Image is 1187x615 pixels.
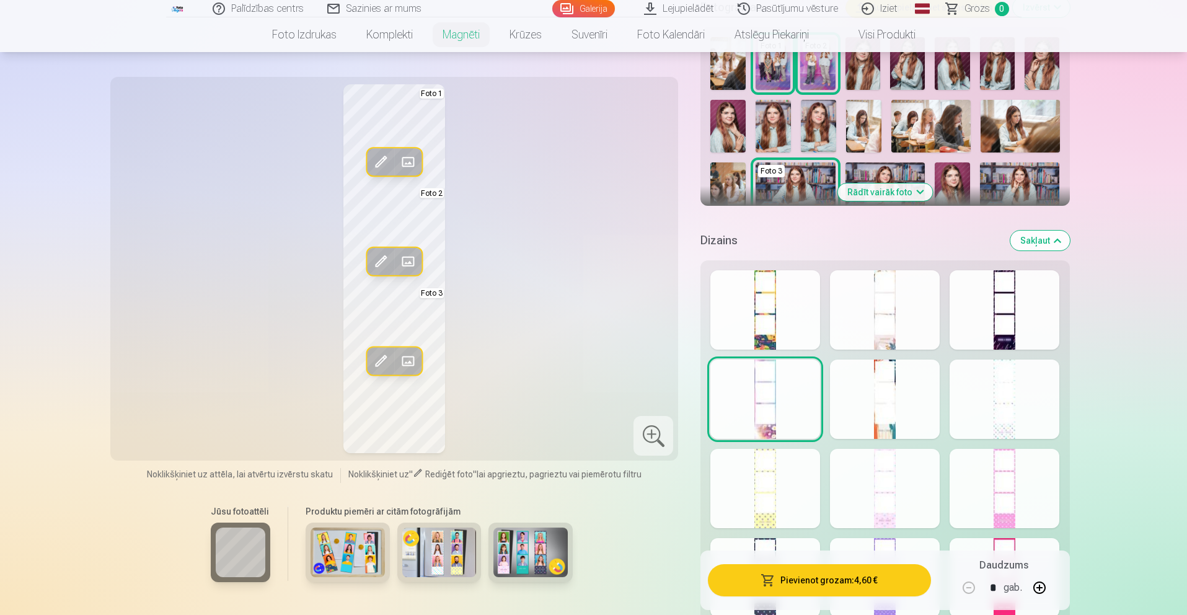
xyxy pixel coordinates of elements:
a: Suvenīri [557,17,622,52]
h5: Dizains [700,232,1000,249]
span: Noklikšķiniet uz [348,469,409,479]
a: Atslēgu piekariņi [720,17,824,52]
span: lai apgrieztu, pagrieztu vai piemērotu filtru [477,469,642,479]
a: Visi produkti [824,17,930,52]
h6: Jūsu fotoattēli [211,505,270,518]
a: Komplekti [351,17,428,52]
div: gab. [1004,573,1022,603]
a: Foto kalendāri [622,17,720,52]
button: Rādīt vairāk foto [837,184,932,201]
span: Rediģēt foto [425,469,473,479]
img: /fa1 [171,5,185,12]
span: " [473,469,477,479]
a: Foto izdrukas [257,17,351,52]
h6: Produktu piemēri ar citām fotogrāfijām [301,505,578,518]
div: Foto 3 [758,165,785,177]
a: Krūzes [495,17,557,52]
button: Sakļaut [1010,231,1070,250]
h5: Daudzums [979,558,1028,573]
span: " [409,469,413,479]
a: Magnēti [428,17,495,52]
span: 0 [995,2,1009,16]
button: Pievienot grozam:4,60 € [708,564,930,596]
span: Noklikšķiniet uz attēla, lai atvērtu izvērstu skatu [147,468,333,480]
span: Grozs [964,1,990,16]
